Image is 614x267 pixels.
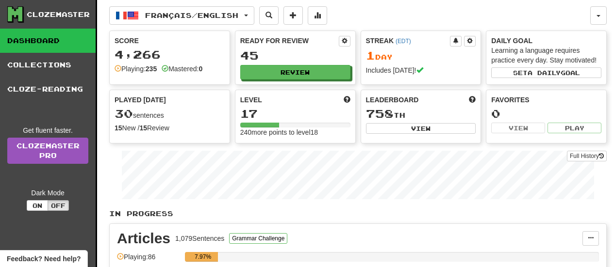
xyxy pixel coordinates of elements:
[240,49,350,62] div: 45
[469,95,476,105] span: This week in points, UTC
[188,252,218,262] div: 7.97%
[7,126,88,135] div: Get fluent faster.
[162,64,202,74] div: Mastered:
[48,200,69,211] button: Off
[567,151,607,161] button: Full History
[115,36,225,46] div: Score
[7,138,88,164] a: ClozemasterPro
[240,127,350,137] div: 240 more points to level 18
[7,188,88,198] div: Dark Mode
[117,231,170,246] div: Articles
[115,107,133,120] span: 30
[139,124,147,132] strong: 15
[491,36,601,46] div: Daily Goal
[115,95,166,105] span: Played [DATE]
[366,108,476,120] div: th
[199,65,202,73] strong: 0
[491,46,601,65] div: Learning a language requires practice every day. Stay motivated!
[240,95,262,105] span: Level
[344,95,350,105] span: Score more points to level up
[259,6,279,25] button: Search sentences
[115,108,225,120] div: sentences
[109,209,607,219] p: In Progress
[240,108,350,120] div: 17
[491,67,601,78] button: Seta dailygoal
[366,49,476,62] div: Day
[27,10,90,19] div: Clozemaster
[115,48,225,61] div: 4,266
[491,123,545,133] button: View
[366,65,476,75] div: Includes [DATE]!
[491,95,601,105] div: Favorites
[109,6,254,25] button: Français/English
[283,6,303,25] button: Add sentence to collection
[240,36,339,46] div: Ready for Review
[528,69,561,76] span: a daily
[229,233,287,244] button: Grammar Challenge
[366,48,375,62] span: 1
[7,254,81,264] span: Open feedback widget
[491,108,601,120] div: 0
[308,6,327,25] button: More stats
[115,123,225,133] div: New / Review
[27,200,48,211] button: On
[366,95,419,105] span: Leaderboard
[366,123,476,134] button: View
[115,124,122,132] strong: 15
[548,123,601,133] button: Play
[115,64,157,74] div: Playing:
[175,234,224,243] div: 1,079 Sentences
[145,11,238,19] span: Français / English
[146,65,157,73] strong: 235
[240,65,350,79] button: Review
[396,38,411,45] a: (EDT)
[366,107,394,120] span: 758
[366,36,450,46] div: Streak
